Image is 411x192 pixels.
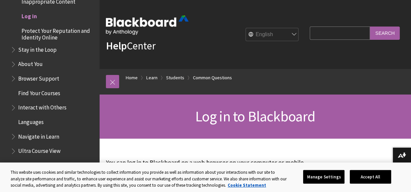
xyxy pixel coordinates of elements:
span: Navigate in Learn [18,131,59,140]
button: Accept All [350,170,391,184]
strong: Help [106,39,127,52]
a: Students [166,74,184,82]
span: Stay in the Loop [18,44,57,53]
span: About You [18,59,43,68]
input: Search [370,27,400,39]
span: Browser Support [18,73,59,82]
a: Home [126,74,138,82]
span: Protect Your Reputation and Identity Online [22,25,95,41]
button: Manage Settings [303,170,344,184]
p: You can log in to Blackboard on a web browser on your computer or mobile device. [106,158,306,175]
span: Log in [22,11,37,20]
span: Original Course View [18,160,67,169]
span: Find Your Courses [18,88,60,96]
a: Common Questions [193,74,232,82]
img: Blackboard by Anthology [106,16,189,35]
a: More information about your privacy, opens in a new tab [228,182,266,188]
a: HelpCenter [106,39,156,52]
span: Log in to Blackboard [195,107,315,125]
span: Languages [18,116,44,125]
a: Learn [146,74,158,82]
span: Ultra Course View [18,146,61,155]
select: Site Language Selector [246,28,299,41]
div: This website uses cookies and similar technologies to collect information you provide as well as ... [11,169,288,189]
span: Interact with Others [18,102,67,111]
